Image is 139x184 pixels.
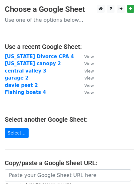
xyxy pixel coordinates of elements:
a: garage 2 [5,75,29,81]
a: [US_STATE] canopy 2 [5,61,61,66]
a: Select... [5,128,29,138]
a: davie pest 2 [5,82,38,88]
a: Fishing boats 4 [5,89,46,95]
small: View [84,69,94,73]
a: View [78,68,94,74]
h4: Copy/paste a Google Sheet URL: [5,159,134,167]
small: View [84,54,94,59]
a: View [78,89,94,95]
small: View [84,61,94,66]
small: View [84,83,94,88]
h4: Use a recent Google Sheet: [5,43,134,50]
h4: Select another Google Sheet: [5,116,134,123]
a: View [78,75,94,81]
a: View [78,54,94,59]
h3: Choose a Google Sheet [5,5,134,14]
input: Paste your Google Sheet URL here [5,169,131,181]
a: View [78,82,94,88]
p: Use one of the options below... [5,17,134,23]
small: View [84,76,94,80]
a: View [78,61,94,66]
a: central valley 3 [5,68,46,74]
a: [US_STATE] Divorce CPA 4 [5,54,74,59]
small: View [84,90,94,95]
